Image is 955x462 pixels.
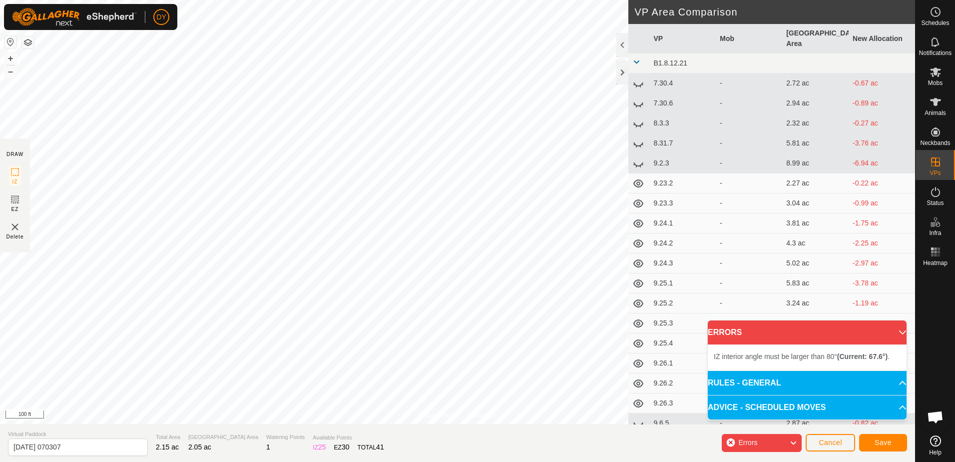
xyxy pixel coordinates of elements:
[313,442,326,452] div: IZ
[649,193,716,213] td: 9.23.3
[720,298,778,308] div: -
[649,353,716,373] td: 9.26.1
[849,93,915,113] td: -0.89 ac
[782,193,849,213] td: 3.04 ac
[819,438,842,446] span: Cancel
[11,205,19,213] span: EZ
[720,278,778,288] div: -
[849,413,915,433] td: -0.82 ac
[266,443,270,451] span: 1
[708,344,907,370] p-accordion-content: ERRORS
[708,395,907,419] p-accordion-header: ADVICE - SCHEDULED MOVES
[849,133,915,153] td: -3.76 ac
[649,413,716,433] td: 9.6.5
[849,113,915,133] td: -0.27 ac
[634,6,915,18] h2: VP Area Comparison
[720,138,778,148] div: -
[8,430,148,438] span: Virtual Paddock
[925,110,946,116] span: Animals
[849,293,915,313] td: -1.19 ac
[782,93,849,113] td: 2.94 ac
[720,218,778,228] div: -
[4,65,16,77] button: –
[875,438,892,446] span: Save
[708,320,907,344] p-accordion-header: ERRORS
[318,443,326,451] span: 25
[649,333,716,353] td: 9.25.4
[6,233,24,240] span: Delete
[649,73,716,93] td: 7.30.4
[376,443,384,451] span: 41
[849,273,915,293] td: -3.78 ac
[920,140,950,146] span: Neckbands
[849,213,915,233] td: -1.75 ac
[849,173,915,193] td: -0.22 ac
[156,433,180,441] span: Total Area
[188,443,211,451] span: 2.05 ac
[782,233,849,253] td: 4.3 ac
[782,313,849,333] td: 3.85 ac
[9,221,21,233] img: VP
[849,253,915,273] td: -2.97 ac
[720,318,778,328] div: -
[313,433,384,442] span: Available Points
[849,153,915,173] td: -6.94 ac
[653,59,687,67] span: B1.8.12.21
[720,118,778,128] div: -
[849,24,915,53] th: New Allocation
[649,373,716,393] td: 9.26.2
[12,178,18,185] span: IZ
[334,442,350,452] div: EZ
[849,73,915,93] td: -0.67 ac
[649,173,716,193] td: 9.23.2
[6,150,23,158] div: DRAW
[649,253,716,273] td: 9.24.3
[188,433,258,441] span: [GEOGRAPHIC_DATA] Area
[720,98,778,108] div: -
[738,438,757,446] span: Errors
[708,401,826,413] span: ADVICE - SCHEDULED MOVES
[806,434,855,451] button: Cancel
[4,52,16,64] button: +
[849,313,915,333] td: -1.8 ac
[266,433,305,441] span: Watering Points
[927,200,944,206] span: Status
[22,36,34,48] button: Map Layers
[930,170,941,176] span: VPs
[720,178,778,188] div: -
[782,253,849,273] td: 5.02 ac
[921,402,951,432] div: Open chat
[929,449,942,455] span: Help
[929,230,941,236] span: Infra
[782,213,849,233] td: 3.81 ac
[649,393,716,413] td: 9.26.3
[716,24,782,53] th: Mob
[12,8,137,26] img: Gallagher Logo
[708,377,781,389] span: RULES - GENERAL
[649,213,716,233] td: 9.24.1
[782,153,849,173] td: 8.99 ac
[649,24,716,53] th: VP
[782,24,849,53] th: [GEOGRAPHIC_DATA] Area
[720,78,778,88] div: -
[342,443,350,451] span: 30
[720,198,778,208] div: -
[782,133,849,153] td: 5.81 ac
[837,352,888,360] b: (Current: 67.6°)
[649,113,716,133] td: 8.3.3
[782,113,849,133] td: 2.32 ac
[928,80,943,86] span: Mobs
[782,293,849,313] td: 3.24 ac
[782,413,849,433] td: 2.87 ac
[708,326,742,338] span: ERRORS
[4,36,16,48] button: Reset Map
[720,238,778,248] div: -
[720,158,778,168] div: -
[782,273,849,293] td: 5.83 ac
[782,173,849,193] td: 2.27 ac
[649,233,716,253] td: 9.24.2
[156,443,179,451] span: 2.15 ac
[782,73,849,93] td: 2.72 ac
[849,233,915,253] td: -2.25 ac
[720,258,778,268] div: -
